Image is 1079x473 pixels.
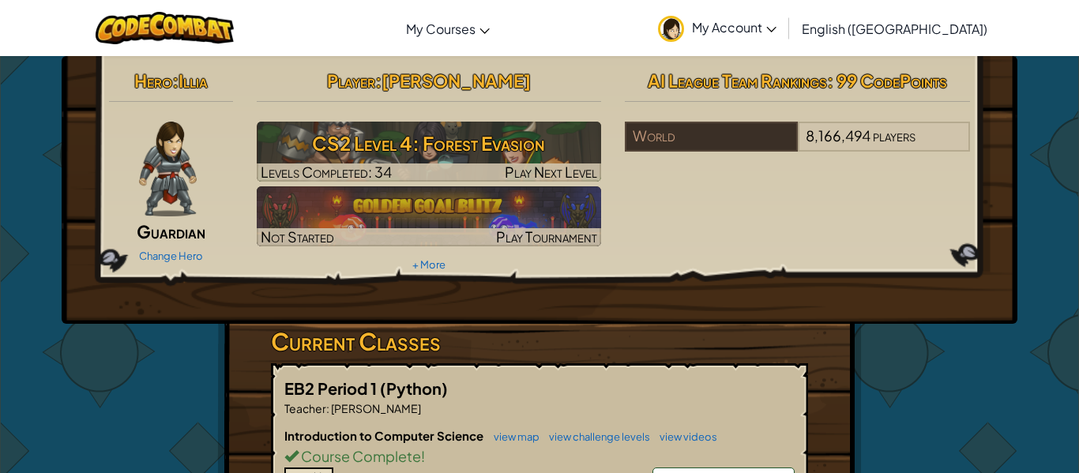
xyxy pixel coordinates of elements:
a: Change Hero [139,250,203,262]
span: [PERSON_NAME] [382,69,531,92]
span: ! [421,447,425,465]
span: Illia [179,69,208,92]
a: My Courses [398,7,498,50]
span: (Python) [380,378,448,398]
a: My Account [650,3,784,53]
span: Play Next Level [505,163,597,181]
a: view challenge levels [541,430,650,443]
span: Player [327,69,375,92]
span: AI League Team Rankings [648,69,827,92]
img: Golden Goal [257,186,602,246]
span: Course Complete [299,447,421,465]
span: EB2 Period 1 [284,378,380,398]
span: : 99 CodePoints [827,69,947,92]
span: Teacher [284,401,326,415]
span: Levels Completed: 34 [261,163,392,181]
span: My Account [692,19,776,36]
span: : [326,401,329,415]
span: Play Tournament [496,227,597,246]
a: World8,166,494players [625,137,970,155]
a: Play Next Level [257,122,602,182]
img: avatar [658,16,684,42]
img: CS2 Level 4: Forest Evasion [257,122,602,182]
a: English ([GEOGRAPHIC_DATA]) [794,7,995,50]
span: My Courses [406,21,476,37]
h3: Current Classes [271,324,808,359]
div: World [625,122,797,152]
span: [PERSON_NAME] [329,401,421,415]
span: Not Started [261,227,334,246]
img: CodeCombat logo [96,12,234,44]
h3: CS2 Level 4: Forest Evasion [257,126,602,161]
a: view map [486,430,539,443]
a: view videos [652,430,717,443]
span: players [873,126,915,145]
span: 8,166,494 [806,126,870,145]
a: Not StartedPlay Tournament [257,186,602,246]
a: + More [412,258,446,271]
img: guardian-pose.png [139,122,197,216]
span: Hero [134,69,172,92]
span: Guardian [137,220,205,242]
span: Introduction to Computer Science [284,428,486,443]
span: : [172,69,179,92]
span: : [375,69,382,92]
span: English ([GEOGRAPHIC_DATA]) [802,21,987,37]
